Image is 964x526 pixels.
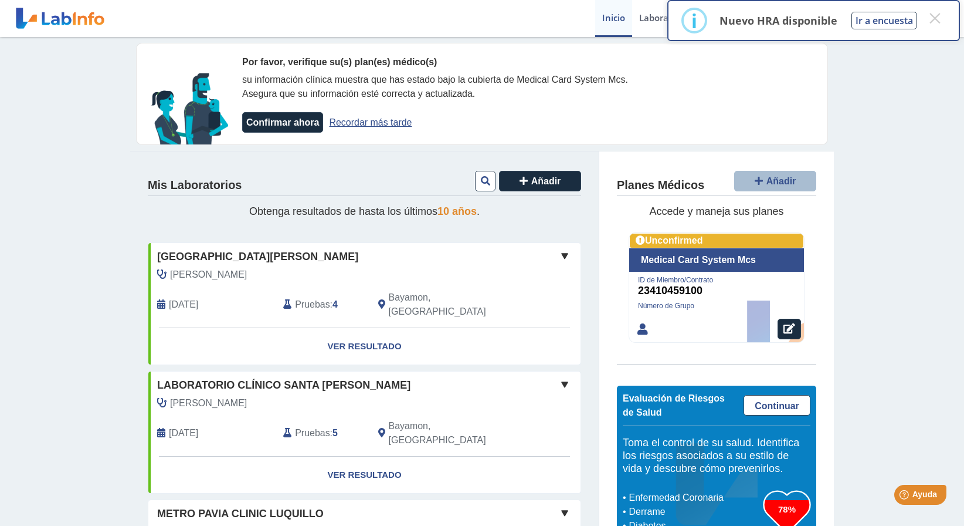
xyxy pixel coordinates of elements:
span: Bayamon, PR [389,419,518,447]
button: Close this dialog [924,8,945,29]
span: Pruebas [295,426,330,440]
button: Ir a encuesta [851,12,917,29]
a: Continuar [744,395,810,416]
span: 10 años [437,205,477,217]
span: [GEOGRAPHIC_DATA][PERSON_NAME] [157,249,358,265]
h4: Mis Laboratorios [148,178,242,193]
button: Añadir [734,171,816,191]
span: 2024-09-11 [169,426,198,440]
li: Enfermedad Coronaria [626,491,763,505]
a: Ver Resultado [148,328,581,365]
span: Bayamon, PR [389,291,518,319]
button: Confirmar ahora [242,112,323,133]
span: Evaluación de Riesgos de Salud [623,393,725,417]
button: Añadir [499,171,581,191]
iframe: Help widget launcher [860,480,951,513]
span: Pruebas [295,298,330,312]
b: 5 [332,428,338,438]
a: Recordar más tarde [329,117,412,127]
span: Obtenga resultados de hasta los últimos . [249,205,480,217]
span: Cirino, Carla [170,396,247,410]
li: Derrame [626,505,763,519]
p: Nuevo HRA disponible [719,14,837,28]
span: Continuar [755,401,799,411]
div: i [691,10,697,31]
span: Metro Pavia Clinic Luquillo [157,506,324,522]
b: 4 [332,299,338,309]
span: su información clínica muestra que has estado bajo la cubierta de Medical Card System Mcs. Asegur... [242,75,628,99]
span: Accede y maneja sus planes [649,205,783,217]
span: 2025-08-15 [169,298,198,312]
div: Por favor, verifique su(s) plan(es) médico(s) [242,55,658,69]
span: Laboratorio Clínico Santa [PERSON_NAME] [157,377,410,393]
span: Añadir [766,176,796,186]
h5: Toma el control de su salud. Identifica los riesgos asociados a su estilo de vida y descubre cómo... [623,437,810,475]
h3: 78% [763,502,810,517]
h4: Planes Médicos [617,178,704,193]
span: Añadir [531,176,561,186]
div: : [274,419,369,447]
a: Ver Resultado [148,457,581,494]
span: Looss Ledesma, Michelle [170,268,247,282]
div: : [274,291,369,319]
